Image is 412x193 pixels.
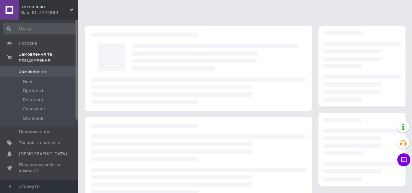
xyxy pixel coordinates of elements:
[397,153,410,166] button: Чат з покупцем
[23,106,45,112] span: Скасовані
[23,97,43,103] span: Виконані
[19,179,36,185] span: Відгуки
[3,23,77,34] input: Пошук
[19,51,78,63] span: Замовлення та повідомлення
[23,88,43,94] span: Прийняті
[21,10,78,16] div: Ваш ID: 3774889
[19,162,60,174] span: Показники роботи компанії
[19,140,60,146] span: Товари та послуги
[19,40,37,46] span: Головна
[19,69,46,75] span: Замовлення
[21,4,70,10] span: техно-шоп
[23,116,43,121] span: Оплачені
[19,151,67,157] span: [DEMOGRAPHIC_DATA]
[19,129,50,135] span: Повідомлення
[23,79,32,85] span: Нові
